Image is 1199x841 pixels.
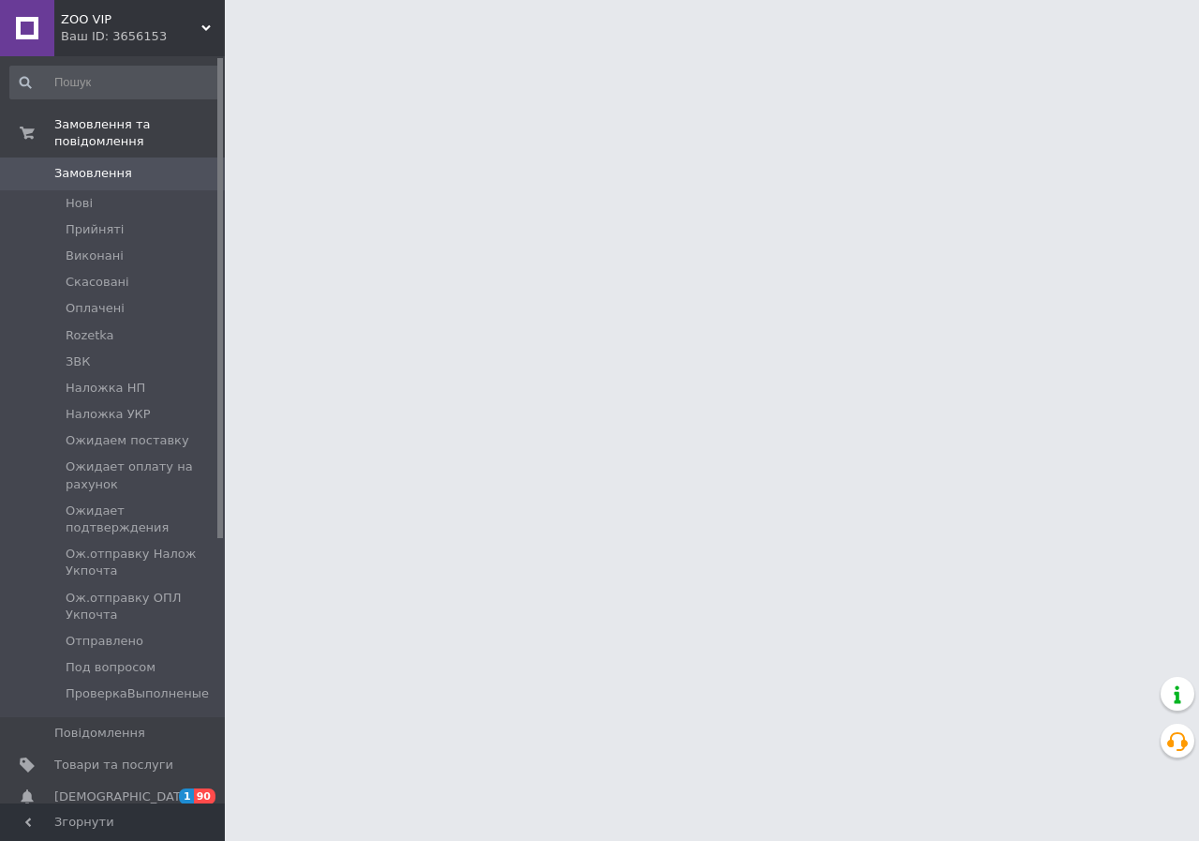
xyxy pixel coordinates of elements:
[66,633,143,650] span: Отправлено
[66,590,219,623] span: Ож.отправку ОПЛ Укпочта
[66,221,124,238] span: Прийняті
[66,659,155,676] span: Под вопросом
[179,788,194,804] span: 1
[194,788,215,804] span: 90
[66,327,114,344] span: Rozetka
[61,11,201,28] span: ZOO VIP
[54,757,173,773] span: Товари та послуги
[54,725,145,742] span: Повідомлення
[66,458,219,492] span: Ожидает оплату на рахунок
[66,503,219,536] span: Ожидает подтверждения
[66,300,125,317] span: Оплачені
[54,788,193,805] span: [DEMOGRAPHIC_DATA]
[66,195,93,212] span: Нові
[66,546,219,579] span: Ож.отправку Налож Укпочта
[54,116,225,150] span: Замовлення та повідомлення
[66,248,124,264] span: Виконані
[61,28,225,45] div: Ваш ID: 3656153
[66,353,90,370] span: ЗВК
[9,66,221,99] input: Пошук
[66,685,209,702] span: ПроверкаВыполненые
[66,432,189,449] span: Ожидаем поставку
[66,406,151,423] span: Наложка УКР
[54,165,132,182] span: Замовлення
[66,274,129,291] span: Скасовані
[66,380,145,397] span: Наложка НП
